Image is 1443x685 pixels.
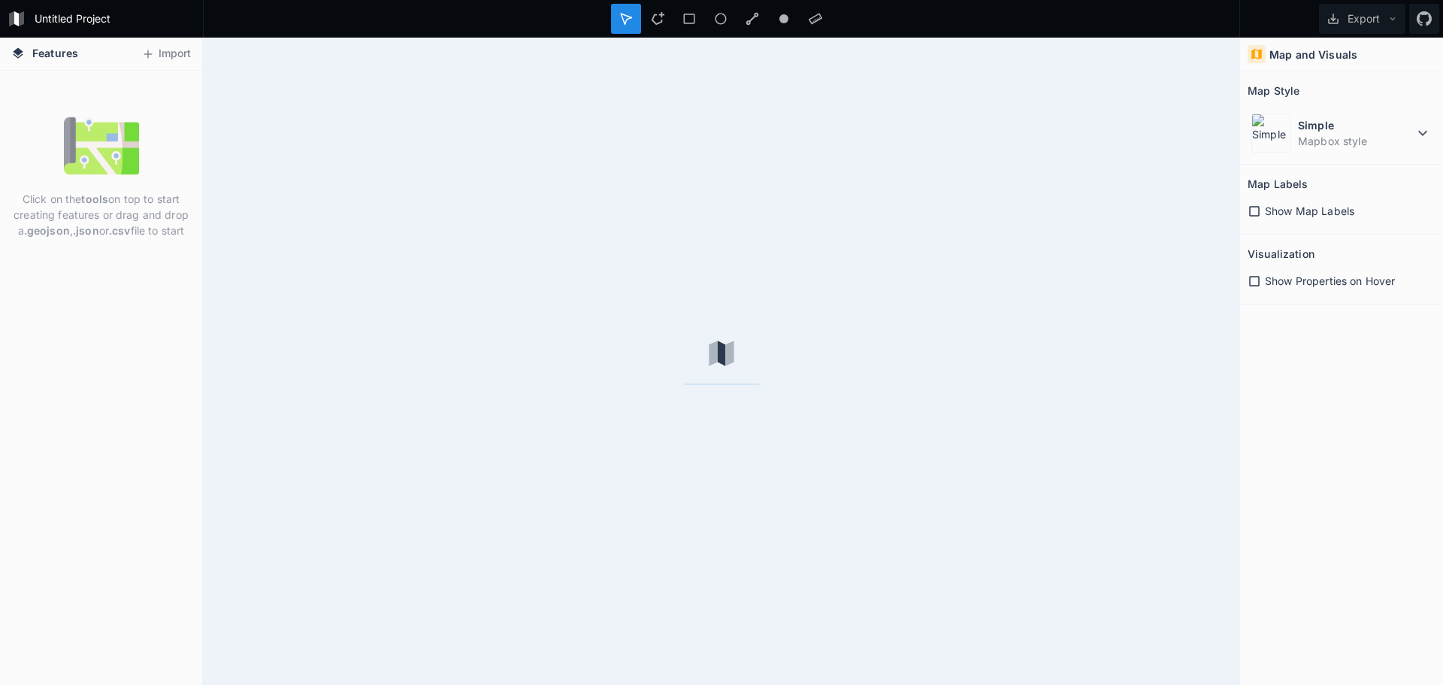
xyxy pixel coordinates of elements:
[1298,117,1414,133] dt: Simple
[1265,203,1354,219] span: Show Map Labels
[11,191,191,238] p: Click on the on top to start creating features or drag and drop a , or file to start
[1319,4,1405,34] button: Export
[1248,242,1314,265] h2: Visualization
[109,224,131,237] strong: .csv
[1269,47,1357,62] h4: Map and Visuals
[64,108,139,183] img: empty
[1248,79,1299,102] h2: Map Style
[1298,133,1414,149] dd: Mapbox style
[24,224,70,237] strong: .geojson
[1251,114,1290,153] img: Simple
[1265,273,1395,289] span: Show Properties on Hover
[134,42,198,66] button: Import
[32,45,78,61] span: Features
[73,224,99,237] strong: .json
[81,192,108,205] strong: tools
[1248,172,1308,195] h2: Map Labels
